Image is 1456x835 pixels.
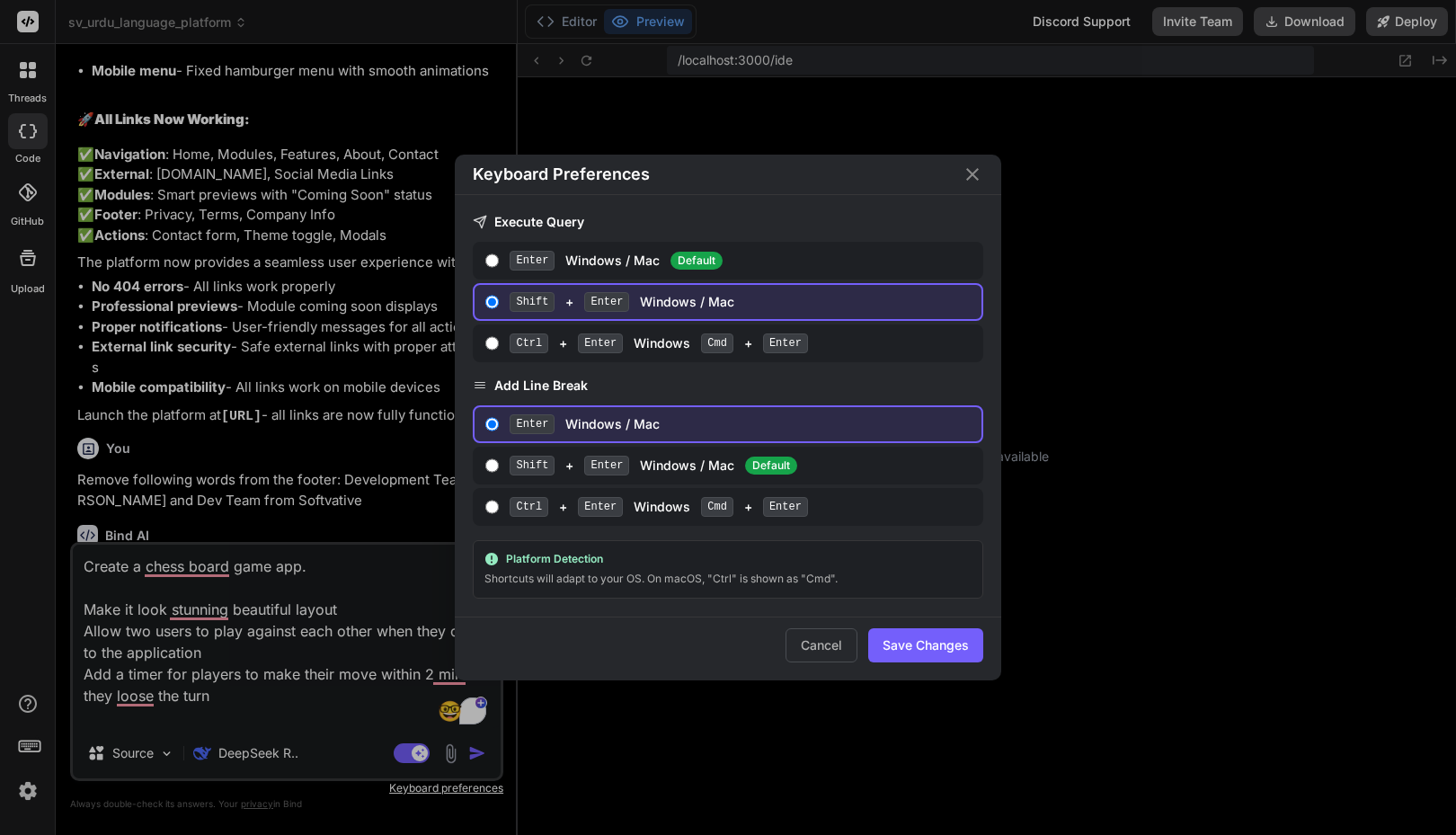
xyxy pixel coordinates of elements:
[485,417,499,431] input: EnterWindows / Mac
[962,164,983,185] button: Close
[510,456,555,475] span: Shift
[473,213,983,231] h3: Execute Query
[510,333,973,353] div: + Windows +
[485,458,499,473] input: Shift+EnterWindows / MacDefault
[510,414,555,434] span: Enter
[485,253,499,268] input: EnterWindows / Mac Default
[584,456,629,475] span: Enter
[473,377,983,395] h3: Add Line Break
[510,333,548,353] span: Ctrl
[510,251,973,271] div: Windows / Mac
[510,292,555,312] span: Shift
[510,292,973,312] div: + Windows / Mac
[701,497,733,517] span: Cmd
[670,252,723,270] span: Default
[701,333,733,353] span: Cmd
[484,570,972,588] div: Shortcuts will adapt to your OS. On macOS, "Ctrl" is shown as "Cmd".
[473,162,650,187] h2: Keyboard Preferences
[786,628,857,662] button: Cancel
[510,414,973,434] div: Windows / Mac
[485,336,499,351] input: Ctrl+Enter Windows Cmd+Enter
[763,497,808,517] span: Enter
[868,628,983,662] button: Save Changes
[510,497,973,517] div: + Windows +
[584,292,629,312] span: Enter
[485,295,499,309] input: Shift+EnterWindows / Mac
[745,457,797,475] span: Default
[484,552,972,566] div: Platform Detection
[578,333,623,353] span: Enter
[510,251,555,271] span: Enter
[510,456,973,475] div: + Windows / Mac
[485,500,499,514] input: Ctrl+Enter Windows Cmd+Enter
[578,497,623,517] span: Enter
[763,333,808,353] span: Enter
[510,497,548,517] span: Ctrl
